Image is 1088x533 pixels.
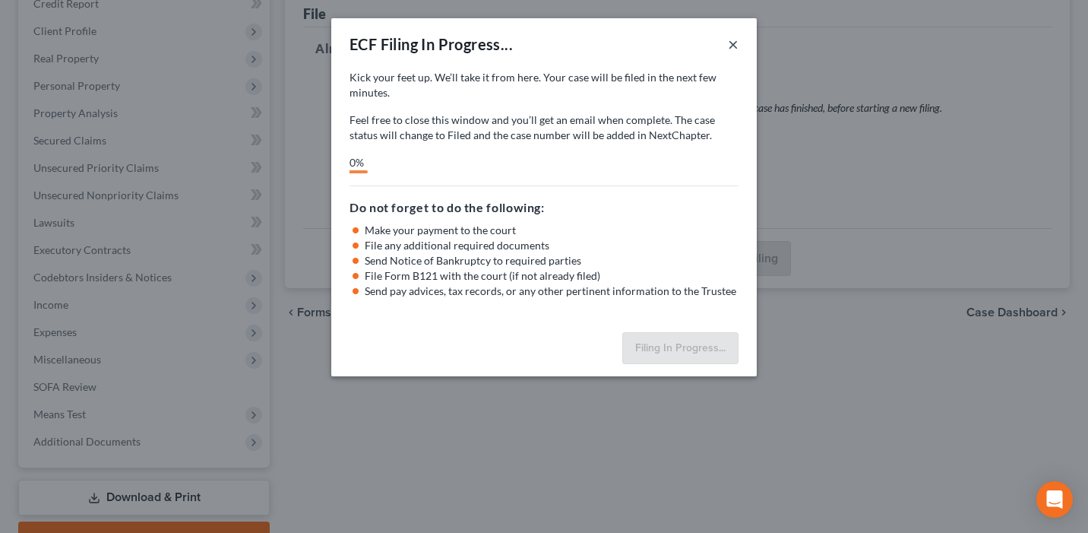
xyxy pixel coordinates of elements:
[622,332,739,364] button: Filing In Progress...
[365,238,739,253] li: File any additional required documents
[349,70,739,100] p: Kick your feet up. We’ll take it from here. Your case will be filed in the next few minutes.
[349,198,739,217] h5: Do not forget to do the following:
[349,113,739,143] p: Feel free to close this window and you’ll get an email when complete. The case status will change...
[349,33,513,55] div: ECF Filing In Progress...
[365,268,739,284] li: File Form B121 with the court (if not already filed)
[1036,481,1073,518] div: Open Intercom Messenger
[365,253,739,268] li: Send Notice of Bankruptcy to required parties
[365,223,739,238] li: Make your payment to the court
[728,35,739,53] button: ×
[365,284,739,299] li: Send pay advices, tax records, or any other pertinent information to the Trustee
